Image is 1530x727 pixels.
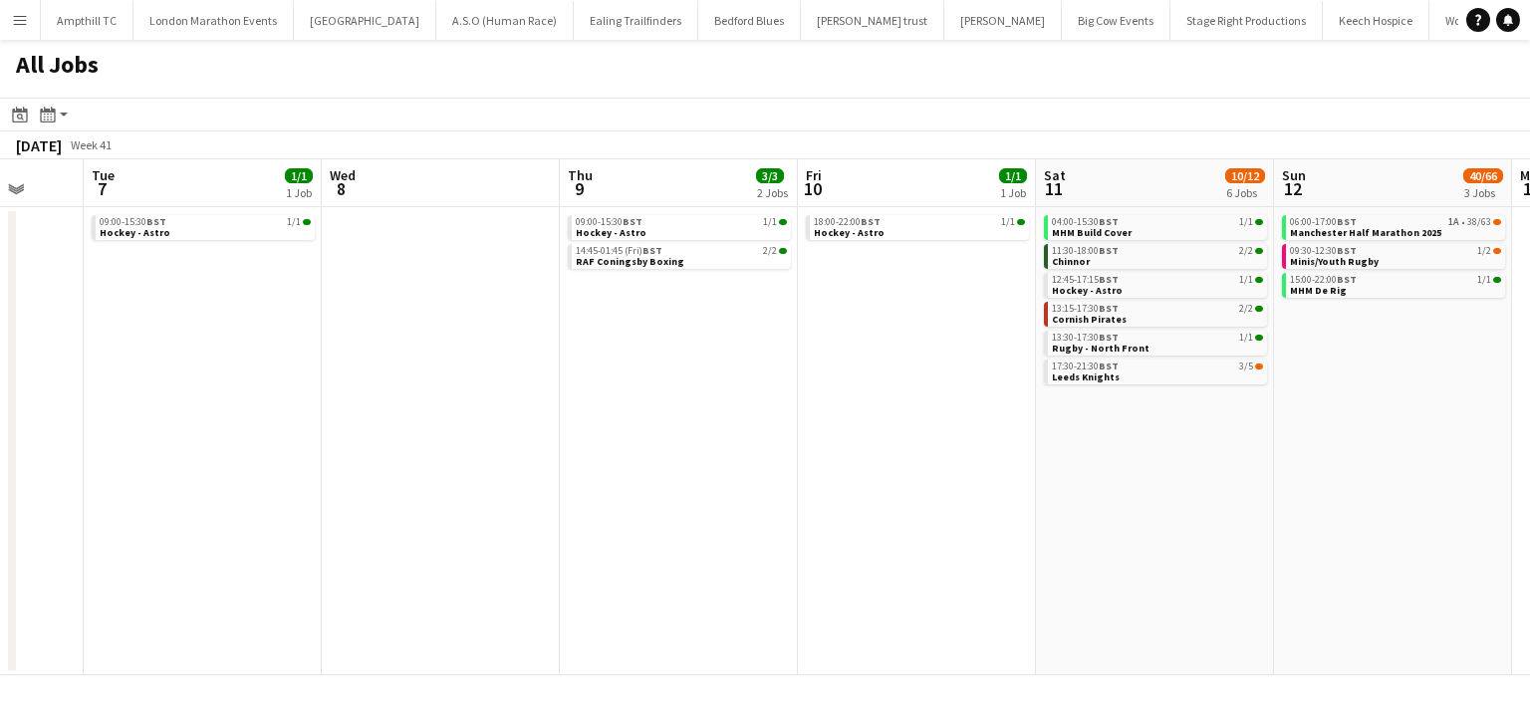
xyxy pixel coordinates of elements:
div: 6 Jobs [1226,185,1264,200]
button: Keech Hospice [1323,1,1429,40]
span: BST [1099,331,1119,344]
span: Cornish Pirates [1052,313,1127,326]
span: 13:15-17:30 [1052,304,1119,314]
div: 1 Job [1000,185,1026,200]
span: Sat [1044,166,1066,184]
span: 1/1 [1239,333,1253,343]
div: 13:30-17:30BST1/1Rugby - North Front [1044,331,1267,360]
a: 13:30-17:30BST1/1Rugby - North Front [1052,331,1263,354]
span: Leeds Knights [1052,370,1120,383]
button: [PERSON_NAME] [944,1,1062,40]
span: Hockey - Astro [1052,284,1123,297]
span: 12 [1279,177,1306,200]
span: Hockey - Astro [576,226,646,239]
span: 11:30-18:00 [1052,246,1119,256]
span: Chinnor [1052,255,1090,268]
div: 2 Jobs [757,185,788,200]
span: 1/1 [1477,275,1491,285]
span: 2/2 [1255,248,1263,254]
span: 06:00-17:00 [1290,217,1357,227]
span: 10 [803,177,822,200]
span: 2/2 [1255,306,1263,312]
a: 12:45-17:15BST1/1Hockey - Astro [1052,273,1263,296]
span: BST [1099,215,1119,228]
button: Ealing Trailfinders [574,1,698,40]
span: 09:00-15:30 [100,217,166,227]
span: BST [1337,244,1357,257]
div: 15:00-22:00BST1/1MHM De Rig [1282,273,1505,302]
div: 09:00-15:30BST1/1Hockey - Astro [568,215,791,244]
a: 13:15-17:30BST2/2Cornish Pirates [1052,302,1263,325]
div: 1 Job [286,185,312,200]
span: 04:00-15:30 [1052,217,1119,227]
a: 17:30-21:30BST3/5Leeds Knights [1052,360,1263,382]
span: 1/1 [1239,217,1253,227]
div: 09:00-15:30BST1/1Hockey - Astro [92,215,315,244]
span: 2/2 [763,246,777,256]
span: 1/1 [1017,219,1025,225]
a: 15:00-22:00BST1/1MHM De Rig [1290,273,1501,296]
span: 1/1 [1239,275,1253,285]
span: BST [146,215,166,228]
span: 1/1 [303,219,311,225]
span: 1A [1448,217,1459,227]
a: 06:00-17:00BST1A•38/63Manchester Half Marathon 2025 [1290,215,1501,238]
button: Big Cow Events [1062,1,1170,40]
span: Wed [330,166,356,184]
span: BST [1099,273,1119,286]
span: 2/2 [779,248,787,254]
button: [GEOGRAPHIC_DATA] [294,1,436,40]
span: 1/1 [287,217,301,227]
span: 1/1 [1255,219,1263,225]
button: [PERSON_NAME] trust [801,1,944,40]
span: Week 41 [66,137,116,152]
span: 38/63 [1493,219,1501,225]
span: 1/1 [1493,277,1501,283]
div: 11:30-18:00BST2/2Chinnor [1044,244,1267,273]
span: BST [1099,360,1119,372]
span: 13:30-17:30 [1052,333,1119,343]
span: 09:30-12:30 [1290,246,1357,256]
a: 09:00-15:30BST1/1Hockey - Astro [100,215,311,238]
button: Bedford Blues [698,1,801,40]
span: Hockey - Astro [814,226,885,239]
span: 38/63 [1467,217,1491,227]
span: 7 [89,177,115,200]
span: 15:00-22:00 [1290,275,1357,285]
span: 3/5 [1255,363,1263,369]
a: 09:30-12:30BST1/2Minis/Youth Rugby [1290,244,1501,267]
div: 18:00-22:00BST1/1Hockey - Astro [806,215,1029,244]
span: 1/2 [1493,248,1501,254]
span: 10/12 [1225,168,1265,183]
span: BST [1337,215,1357,228]
span: BST [1099,302,1119,315]
span: 11 [1041,177,1066,200]
span: 1/1 [1001,217,1015,227]
span: Manchester Half Marathon 2025 [1290,226,1441,239]
span: 17:30-21:30 [1052,362,1119,371]
span: 1/1 [1255,335,1263,341]
span: Thu [568,166,593,184]
span: 40/66 [1463,168,1503,183]
span: 1/1 [779,219,787,225]
span: BST [861,215,881,228]
span: BST [1099,244,1119,257]
a: 09:00-15:30BST1/1Hockey - Astro [576,215,787,238]
div: [DATE] [16,135,62,155]
a: 11:30-18:00BST2/2Chinnor [1052,244,1263,267]
button: A.S.O (Human Race) [436,1,574,40]
span: Fri [806,166,822,184]
span: 9 [565,177,593,200]
span: 2/2 [1239,246,1253,256]
span: Minis/Youth Rugby [1290,255,1379,268]
span: 1/1 [999,168,1027,183]
span: MHM Build Cover [1052,226,1132,239]
div: 17:30-21:30BST3/5Leeds Knights [1044,360,1267,388]
div: 12:45-17:15BST1/1Hockey - Astro [1044,273,1267,302]
a: 14:45-01:45 (Fri)BST2/2RAF Coningsby Boxing [576,244,787,267]
span: 1/1 [1255,277,1263,283]
span: Sun [1282,166,1306,184]
span: BST [1337,273,1357,286]
span: BST [642,244,662,257]
span: Hockey - Astro [100,226,170,239]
